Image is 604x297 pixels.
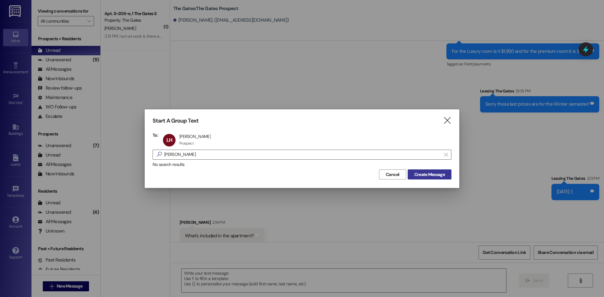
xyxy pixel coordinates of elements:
div: Prospect [179,141,194,146]
i:  [154,151,164,158]
i:  [444,152,448,157]
span: Cancel [386,171,400,178]
div: No search results [153,161,451,168]
div: [PERSON_NAME] [179,134,211,139]
button: Create Message [408,169,451,179]
i:  [443,117,451,124]
button: Cancel [379,169,406,179]
span: LH [166,137,172,143]
button: Clear text [441,150,451,159]
input: Search for any contact or apartment [164,150,441,159]
h3: Start A Group Text [153,117,199,124]
h3: To: [153,132,158,138]
span: Create Message [414,171,445,178]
